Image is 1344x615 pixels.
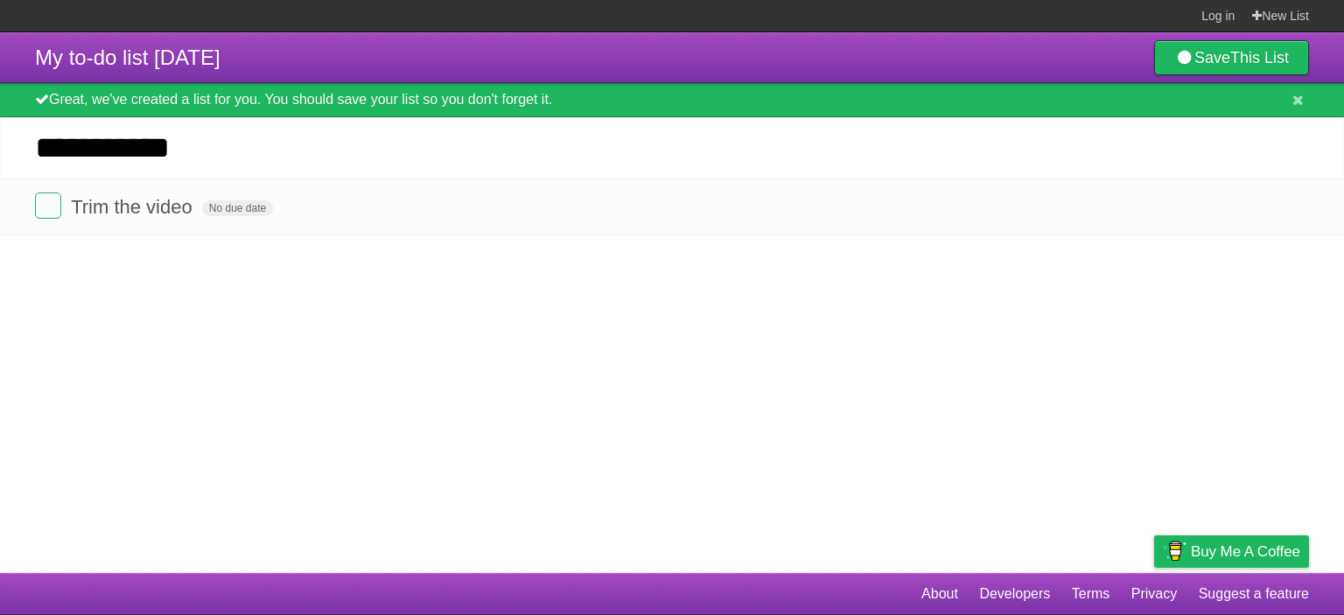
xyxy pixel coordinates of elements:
[1191,536,1300,567] span: Buy me a coffee
[1199,577,1309,611] a: Suggest a feature
[1131,577,1177,611] a: Privacy
[1154,40,1309,75] a: SaveThis List
[35,45,220,69] span: My to-do list [DATE]
[1072,577,1110,611] a: Terms
[979,577,1050,611] a: Developers
[202,200,273,216] span: No due date
[921,577,958,611] a: About
[1163,536,1186,566] img: Buy me a coffee
[1154,535,1309,568] a: Buy me a coffee
[35,192,61,219] label: Done
[1230,49,1289,66] b: This List
[71,196,197,218] span: Trim the video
